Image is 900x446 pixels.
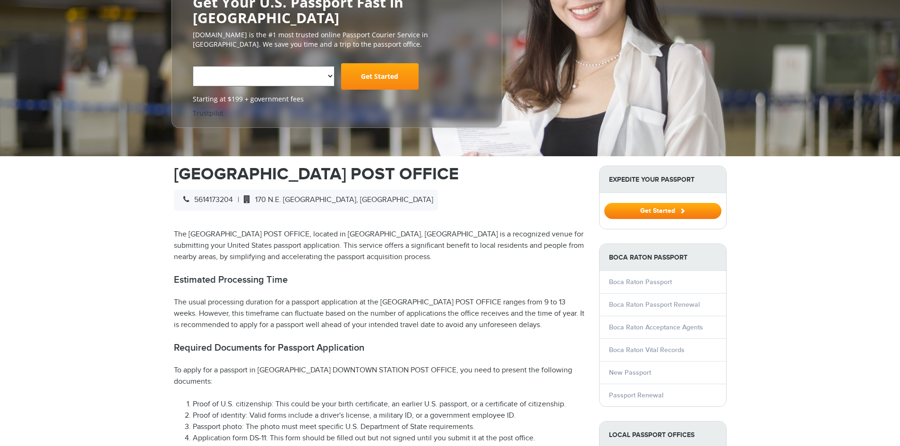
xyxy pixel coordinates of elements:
[174,297,585,331] p: The usual processing duration for a passport application at the [GEOGRAPHIC_DATA] POST OFFICE ran...
[239,195,433,204] span: 170 N.E. [GEOGRAPHIC_DATA], [GEOGRAPHIC_DATA]
[609,369,651,377] a: New Passport
[179,195,233,204] span: 5614173204
[193,109,223,118] a: Trustpilot
[193,421,585,433] li: Passport photo: The photo must meet specific U.S. Department of State requirements.
[609,391,663,399] a: Passport Renewal
[193,94,481,104] span: Starting at $199 + government fees
[174,274,585,286] h2: Estimated Processing Time
[600,244,726,271] strong: Boca Raton Passport
[341,63,419,90] a: Get Started
[609,323,703,331] a: Boca Raton Acceptance Agents
[193,30,481,49] p: [DOMAIN_NAME] is the #1 most trusted online Passport Courier Service in [GEOGRAPHIC_DATA]. We sav...
[174,365,585,387] p: To apply for a passport in [GEOGRAPHIC_DATA] DOWNTOWN STATION POST OFFICE, you need to present th...
[193,399,585,410] li: Proof of U.S. citizenship: This could be your birth certificate, an earlier U.S. passport, or a c...
[193,410,585,421] li: Proof of identity: Valid forms include a driver's license, a military ID, or a government employe...
[600,166,726,193] strong: Expedite Your Passport
[174,229,585,263] p: The [GEOGRAPHIC_DATA] POST OFFICE, located in [GEOGRAPHIC_DATA], [GEOGRAPHIC_DATA] is a recognize...
[174,190,438,210] div: |
[604,203,721,219] button: Get Started
[609,278,672,286] a: Boca Raton Passport
[604,207,721,214] a: Get Started
[193,433,585,444] li: Application form DS-11: This form should be filled out but not signed until you submit it at the ...
[174,166,585,183] h1: [GEOGRAPHIC_DATA] POST OFFICE
[609,301,700,309] a: Boca Raton Passport Renewal
[609,346,685,354] a: Boca Raton Vital Records
[174,342,585,353] h2: Required Documents for Passport Application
